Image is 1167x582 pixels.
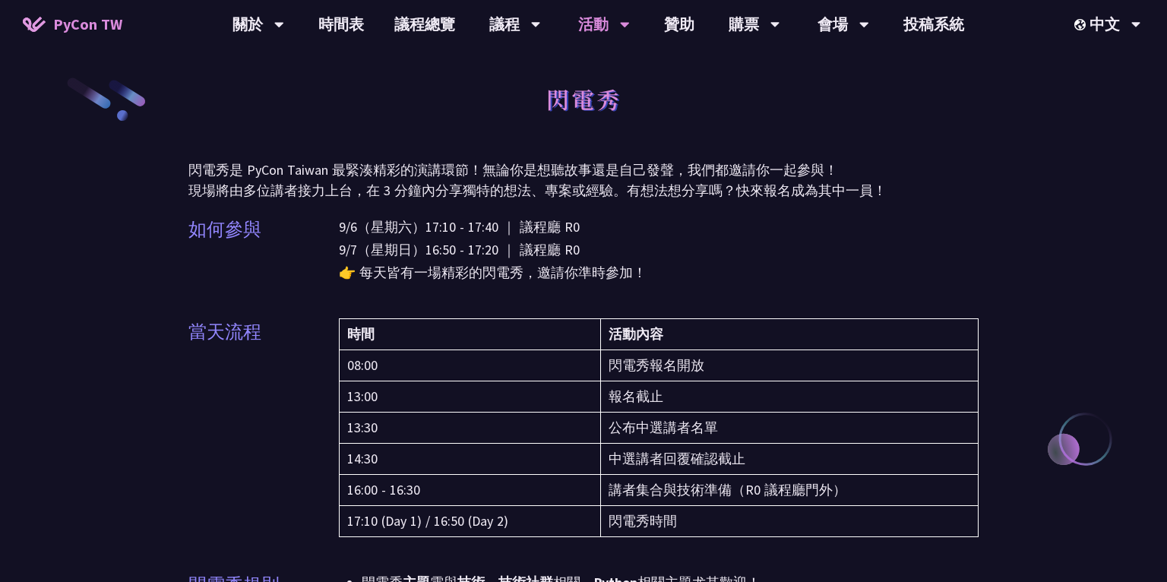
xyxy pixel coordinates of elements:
p: 如何參與 [188,216,261,243]
td: 08:00 [340,350,601,381]
p: 閃電秀是 PyCon Taiwan 最緊湊精彩的演講環節！無論你是想聽故事還是自己發聲，我們都邀請你一起參與！ 現場將由多位講者接力上台，在 3 分鐘內分享獨特的想法、專案或經驗。有想法想分享嗎... [188,160,979,201]
img: Locale Icon [1074,19,1090,30]
span: PyCon TW [53,13,122,36]
td: 中選講者回覆確認截止 [601,444,979,475]
th: 時間 [340,319,601,350]
a: PyCon TW [8,5,138,43]
td: 16:00 - 16:30 [340,475,601,506]
td: 閃電秀時間 [601,506,979,537]
td: 閃電秀報名開放 [601,350,979,381]
td: 14:30 [340,444,601,475]
td: 公布中選講者名單 [601,413,979,444]
img: Home icon of PyCon TW 2025 [23,17,46,32]
p: 當天流程 [188,318,261,346]
th: 活動內容 [601,319,979,350]
td: 17:10 (Day 1) / 16:50 (Day 2) [340,506,601,537]
p: 9/6（星期六）17:10 - 17:40 ｜ 議程廳 R0 9/7（星期日）16:50 - 17:20 ｜ 議程廳 R0 👉 每天皆有一場精彩的閃電秀，邀請你準時參加！ [339,216,979,284]
td: 13:30 [340,413,601,444]
td: 報名截止 [601,381,979,413]
td: 13:00 [340,381,601,413]
h1: 閃電秀 [546,76,621,122]
td: 講者集合與技術準備（R0 議程廳門外） [601,475,979,506]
